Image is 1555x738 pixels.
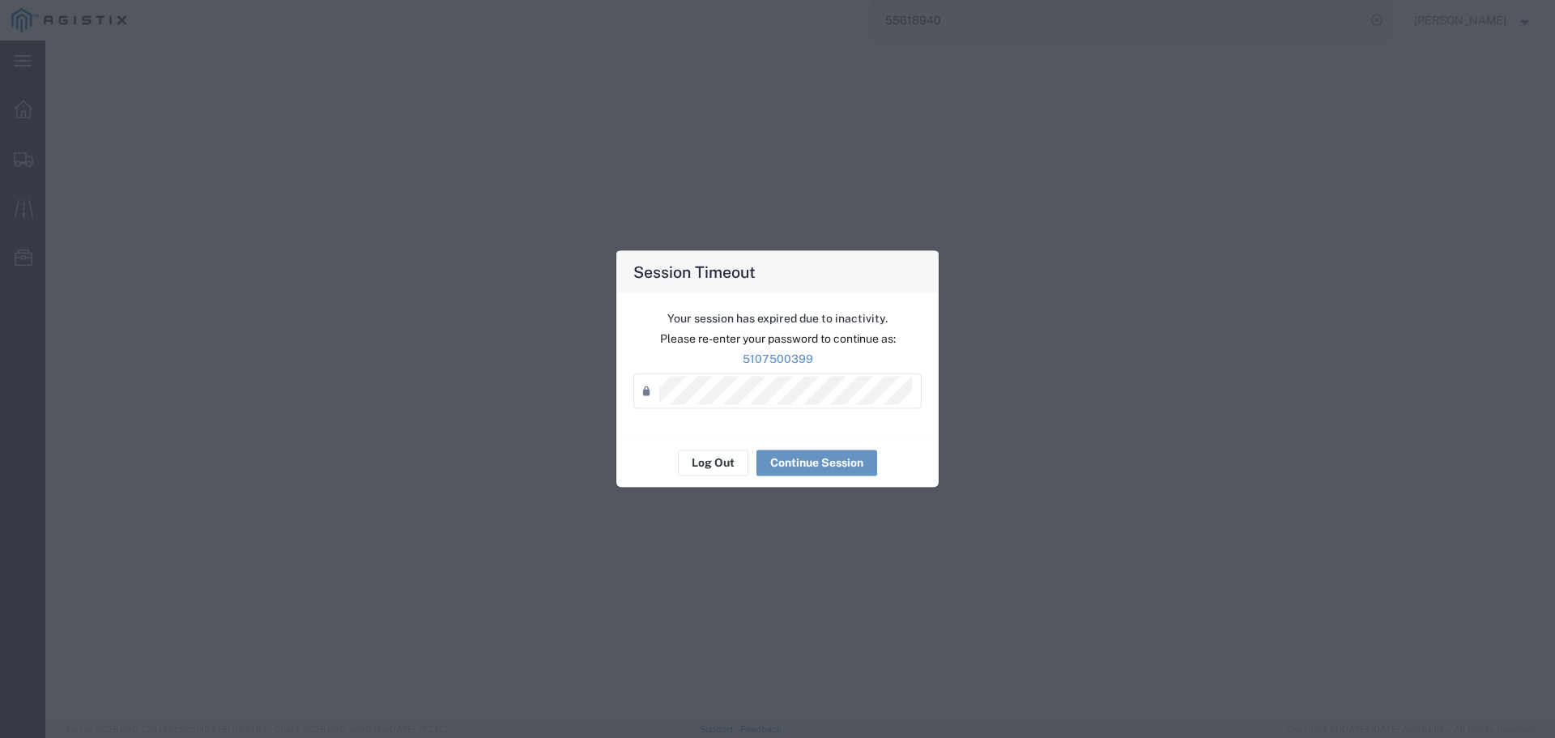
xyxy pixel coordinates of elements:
[633,259,756,283] h4: Session Timeout
[678,450,748,476] button: Log Out
[633,330,922,347] p: Please re-enter your password to continue as:
[633,350,922,367] p: 5107500399
[633,309,922,326] p: Your session has expired due to inactivity.
[756,450,877,476] button: Continue Session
